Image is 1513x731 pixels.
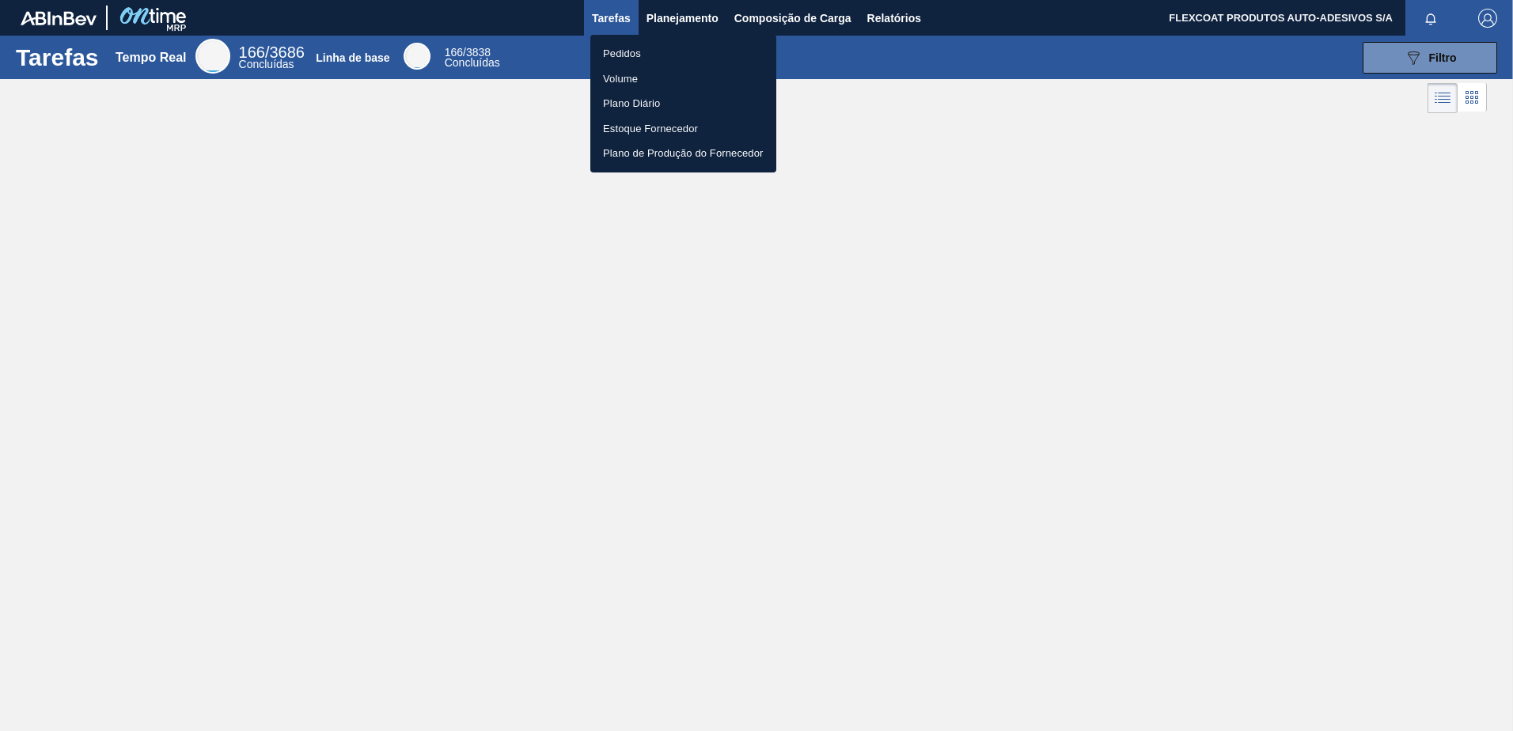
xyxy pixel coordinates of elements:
[590,141,776,166] a: Plano de Produção do Fornecedor
[590,91,776,116] a: Plano Diário
[590,116,776,142] a: Estoque Fornecedor
[590,41,776,66] a: Pedidos
[590,66,776,92] a: Volume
